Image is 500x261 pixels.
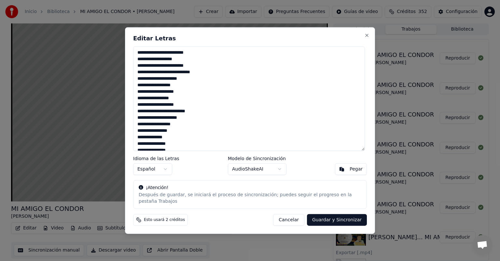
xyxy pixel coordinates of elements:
div: Después de guardar, se iniciará el proceso de sincronización; puedes seguir el progreso en la pes... [139,191,361,204]
div: ¡Atención! [139,184,361,191]
button: Pegar [335,163,367,175]
button: Guardar y Sincronizar [307,214,367,226]
button: Cancelar [273,214,304,226]
h2: Editar Letras [133,35,367,41]
label: Modelo de Sincronización [228,156,286,160]
label: Idioma de las Letras [133,156,179,160]
div: Pegar [350,166,363,172]
span: Esto usará 2 créditos [144,217,185,222]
